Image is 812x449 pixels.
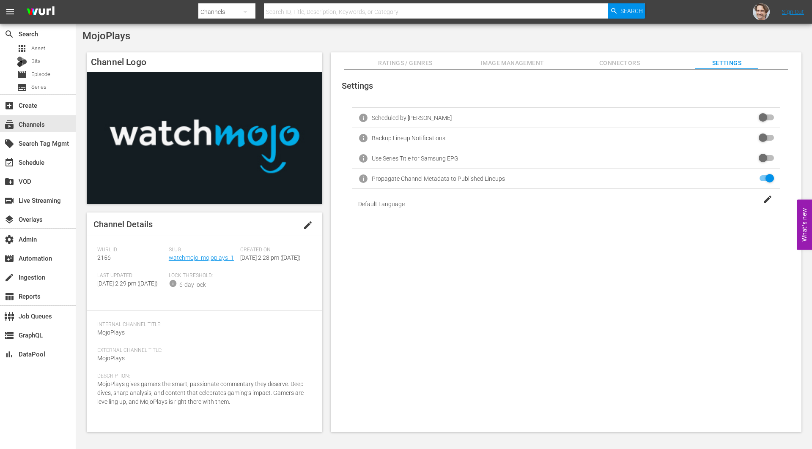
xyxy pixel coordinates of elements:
[4,120,14,130] span: Channels
[169,254,234,261] a: watchmojo_mojoplays_1
[87,72,322,204] img: MojoPlays
[373,58,437,68] span: Ratings / Genres
[753,3,770,20] img: photo.jpg
[4,215,14,225] span: Overlays
[17,69,27,79] span: Episode
[97,329,125,336] span: MojoPlays
[4,311,14,321] span: Job Queues
[4,349,14,359] span: DataPool
[97,247,165,253] span: Wurl ID:
[4,253,14,264] span: Automation
[358,153,368,163] span: info
[4,101,14,111] span: Create
[97,272,165,279] span: Last Updated:
[4,291,14,302] span: Reports
[31,57,41,65] span: Bits
[358,201,405,207] span: Default Language
[179,280,206,289] div: 6-day lock
[31,70,50,79] span: Episode
[97,347,307,354] span: External Channel Title:
[93,219,153,229] span: Channel Details
[608,3,645,19] button: Search
[695,58,758,68] span: Settings
[31,44,45,53] span: Asset
[97,280,158,287] span: [DATE] 2:29 pm ([DATE])
[17,82,27,93] span: Series
[17,44,27,54] span: Asset
[358,113,368,123] span: info
[4,196,14,206] span: Live Streaming
[797,199,812,250] button: Open Feedback Widget
[372,155,458,162] div: Use Series Title for Samsung EPG
[97,373,307,380] span: Description:
[82,30,130,42] span: MojoPlays
[169,279,177,288] span: info
[240,247,307,253] span: Created On:
[358,174,368,184] span: info
[372,135,445,142] div: Backup Lineup Notifications
[17,57,27,67] div: Bits
[588,58,651,68] span: Connectors
[298,215,318,235] button: edit
[97,254,111,261] span: 2156
[620,3,643,19] span: Search
[31,83,47,91] span: Series
[4,272,14,283] span: Ingestion
[4,29,14,39] span: Search
[303,220,313,230] span: edit
[97,321,307,328] span: Internal Channel Title:
[372,175,505,182] div: Propagate Channel Metadata to Published Lineups
[4,234,14,245] span: Admin
[97,381,304,405] span: MojoPlays gives gamers the smart, passionate commentary they deserve. Deep dives, sharp analysis,...
[342,81,373,91] span: Settings
[4,139,14,149] span: Search Tag Mgmt
[358,133,368,143] span: info
[169,247,236,253] span: Slug:
[5,7,15,17] span: menu
[4,330,14,340] span: GraphQL
[481,58,544,68] span: Image Management
[240,254,301,261] span: [DATE] 2:28 pm ([DATE])
[169,272,236,279] span: Lock Threshold:
[4,158,14,168] span: Schedule
[87,52,322,72] h4: Channel Logo
[782,8,804,15] a: Sign Out
[4,177,14,187] span: VOD
[97,355,125,362] span: MojoPlays
[372,114,452,121] div: Scheduled by [PERSON_NAME]
[20,2,61,22] img: ans4CAIJ8jUAAAAAAAAAAAAAAAAAAAAAAAAgQb4GAAAAAAAAAAAAAAAAAAAAAAAAJMjXAAAAAAAAAAAAAAAAAAAAAAAAgAT5G...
